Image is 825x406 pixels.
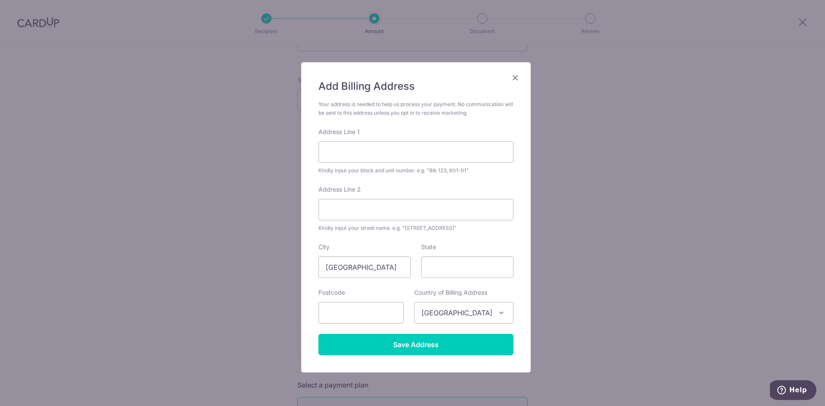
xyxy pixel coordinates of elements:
[414,302,513,324] span: Singapore
[318,185,361,194] label: Address Line 2
[318,243,330,251] label: City
[318,224,513,232] div: Kindly input your street name. e.g. "[STREET_ADDRESS]"
[414,288,487,297] label: Country of Billing Address
[770,380,816,402] iframe: Opens a widget where you can find more information
[318,334,513,355] input: Save Address
[510,73,520,83] button: Close
[318,288,345,297] label: Postcode
[421,243,436,251] label: State
[318,166,513,175] div: Kindly input your block and unit number. e.g. "Blk 123, #01-01"
[415,302,513,323] span: Singapore
[318,100,513,117] div: Your address is needed to help us process your payment. No communication will be sent to this add...
[318,128,360,136] label: Address Line 1
[318,79,513,93] h5: Add Billing Address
